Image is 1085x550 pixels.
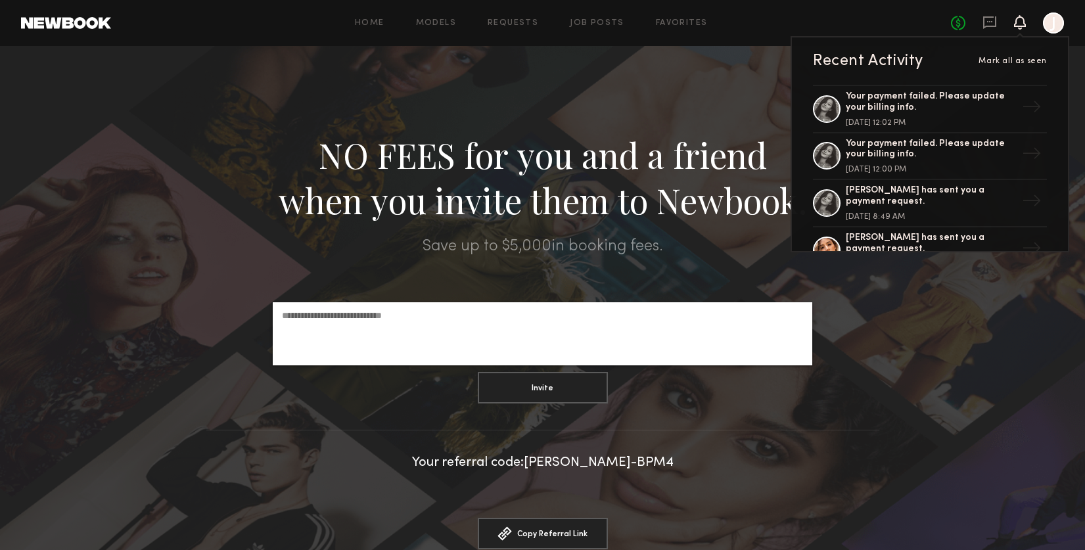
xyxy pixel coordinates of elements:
[846,213,1017,221] div: [DATE] 8:49 AM
[656,19,708,28] a: Favorites
[846,166,1017,173] div: [DATE] 12:00 PM
[846,91,1017,114] div: Your payment failed. Please update your billing info.
[813,53,923,69] div: Recent Activity
[813,133,1047,181] a: Your payment failed. Please update your billing info.[DATE] 12:00 PM→
[1017,139,1047,173] div: →
[416,19,456,28] a: Models
[478,518,608,549] button: Copy Referral Link
[979,57,1047,65] span: Mark all as seen
[813,227,1047,275] a: [PERSON_NAME] has sent you a payment request.→
[846,119,1017,127] div: [DATE] 12:02 PM
[813,180,1047,227] a: [PERSON_NAME] has sent you a payment request.[DATE] 8:49 AM→
[846,139,1017,161] div: Your payment failed. Please update your billing info.
[488,19,538,28] a: Requests
[1017,233,1047,267] div: →
[570,19,624,28] a: Job Posts
[478,372,608,403] button: Invite
[846,185,1017,208] div: [PERSON_NAME] has sent you a payment request.
[1043,12,1064,34] a: J
[1017,186,1047,220] div: →
[813,85,1047,133] a: Your payment failed. Please update your billing info.[DATE] 12:02 PM→
[846,233,1017,255] div: [PERSON_NAME] has sent you a payment request.
[355,19,384,28] a: Home
[1017,92,1047,126] div: →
